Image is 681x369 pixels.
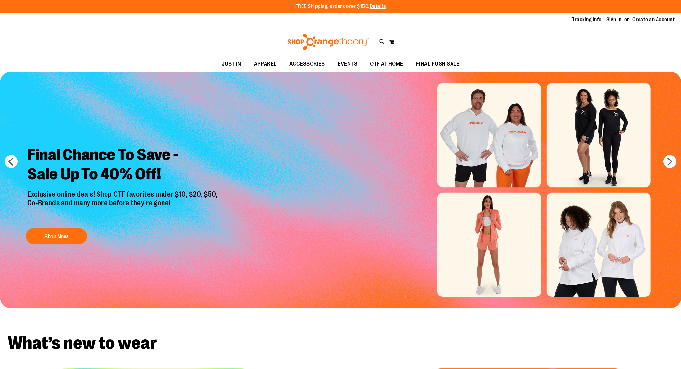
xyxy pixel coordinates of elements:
[364,57,410,72] a: OTF AT HOME
[23,141,224,248] a: Final Chance To Save -Sale Up To 40% Off! Exclusive online deals! Shop OTF favorites under $10, $...
[26,228,87,244] button: Shop Now
[23,141,224,190] h2: Final Chance To Save - Sale Up To 40% Off!
[606,16,622,23] a: Sign In
[632,16,675,23] a: Create an Account
[338,57,357,71] span: EVENTS
[5,155,18,168] button: prev
[331,57,364,72] a: EVENTS
[247,57,283,72] a: APPAREL
[370,4,386,9] a: Details
[410,57,466,72] a: FINAL PUSH SALE
[222,57,241,71] span: JUST IN
[286,34,370,50] img: Shop Orangetheory
[289,57,325,71] span: ACCESSORIES
[283,57,331,72] a: ACCESSORIES
[572,16,602,23] a: Tracking Info
[370,57,403,71] span: OTF AT HOME
[8,334,673,352] h2: What’s new to wear
[295,3,386,10] p: FREE Shipping, orders over $150.
[416,57,460,71] span: FINAL PUSH SALE
[215,57,248,72] a: JUST IN
[23,190,224,222] p: Exclusive online deals! Shop OTF favorites under $10, $20, $50, Co-Brands and many more before th...
[663,155,676,168] button: next
[254,57,276,71] span: APPAREL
